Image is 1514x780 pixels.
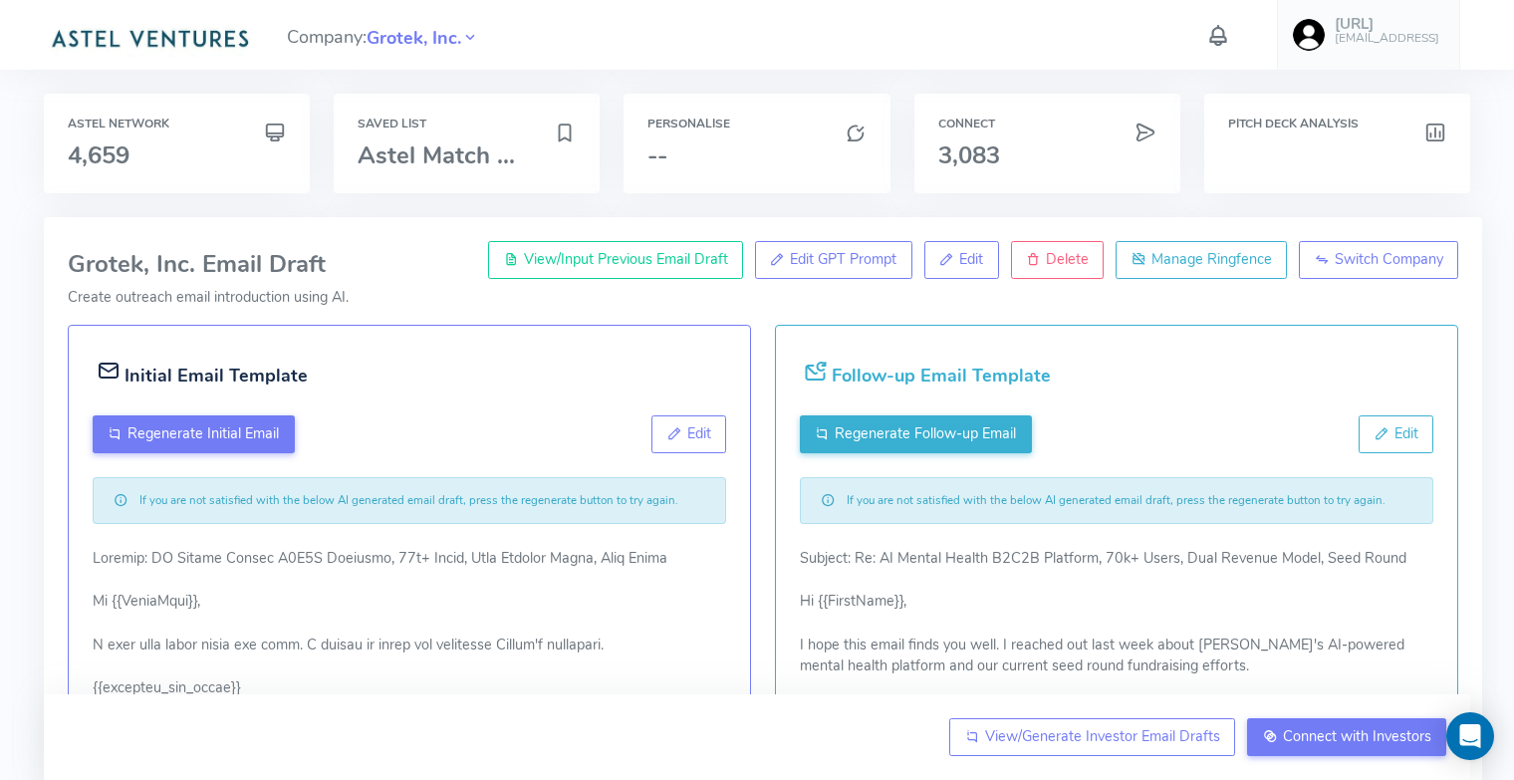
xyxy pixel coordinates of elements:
h6: [EMAIL_ADDRESS] [1335,32,1439,45]
a: Grotek, Inc. [367,25,461,49]
span: Switch Company [1335,249,1443,269]
p: Create outreach email introduction using AI. [68,287,1458,309]
a: Edit [924,241,999,279]
span: Connect with Investors [1283,726,1431,746]
button: Edit [651,415,726,453]
h5: Initial Email Template [125,360,308,391]
a: View/Generate Investor Email Drafts [949,718,1235,756]
a: Delete [1011,241,1105,279]
a: Manage Ringfence [1116,241,1287,279]
h5: [URL] [1335,16,1439,33]
span: View/Generate Investor Email Drafts [985,726,1220,746]
span: Edit [687,423,711,443]
h5: Follow-up Email Template [832,360,1051,391]
small: If you are not satisfied with the below AI generated email draft, press the regenerate button to ... [139,492,678,509]
span: Edit [1394,423,1418,443]
span: Company: [287,18,479,53]
span: Edit GPT Prompt [790,249,896,269]
span: Manage Ringfence [1151,249,1272,269]
span: View/Input Previous Email Draft [524,249,728,269]
span: Regenerate Follow-up Email [835,423,1016,443]
button: Regenerate Follow-up Email [800,415,1032,453]
div: Open Intercom Messenger [1446,712,1494,760]
span: 4,659 [68,139,129,171]
h6: Astel Network [68,118,286,130]
span: Astel Match ... [358,139,515,171]
h3: Grotek, Inc. Email Draft [68,251,1458,277]
span: Grotek, Inc. [367,25,461,52]
h6: Personalise [647,118,866,130]
h6: Pitch Deck Analysis [1228,118,1446,130]
span: -- [647,139,667,171]
h6: Saved List [358,118,576,130]
small: If you are not satisfied with the below AI generated email draft, press the regenerate button to ... [847,492,1386,509]
button: Regenerate Initial Email [93,415,295,453]
button: Edit [1359,415,1433,453]
h6: Connect [938,118,1156,130]
img: user-image [1293,19,1325,51]
span: Edit [959,249,983,269]
span: Delete [1046,249,1089,269]
a: Connect with Investors [1247,718,1446,756]
a: Switch Company [1299,241,1458,279]
span: Regenerate Initial Email [127,423,279,443]
span: 3,083 [938,139,1000,171]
